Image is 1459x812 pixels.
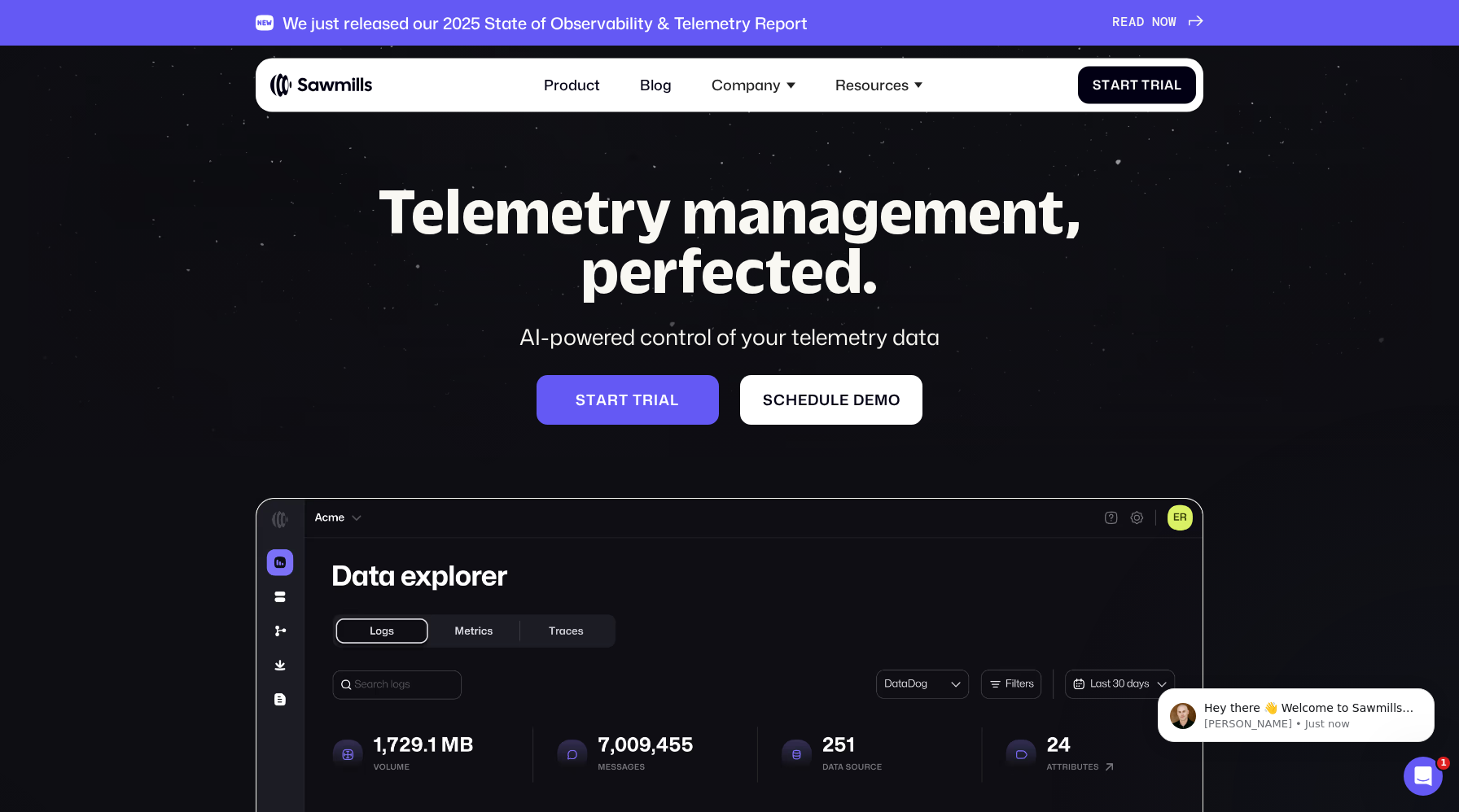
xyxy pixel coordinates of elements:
[865,391,874,409] span: e
[798,391,808,409] span: e
[1133,654,1459,768] iframe: Intercom notifications message
[1112,15,1120,30] span: R
[283,13,808,33] div: We just released our 2025 State of Observability & Telemetry Report
[659,391,670,409] span: a
[1112,15,1203,30] a: READNOW
[712,76,781,94] div: Company
[1120,15,1128,30] span: E
[71,63,281,77] p: Message from Winston, sent Just now
[786,391,798,409] span: h
[1164,77,1174,93] span: a
[763,391,773,409] span: S
[824,65,933,104] div: Resources
[654,391,659,409] span: i
[808,391,819,409] span: d
[642,391,654,409] span: r
[1152,15,1160,30] span: N
[1130,77,1139,93] span: t
[1137,15,1145,30] span: D
[1128,15,1137,30] span: A
[619,391,629,409] span: t
[342,182,1117,300] h1: Telemetry management, perfected.
[701,65,806,104] div: Company
[1093,77,1102,93] span: S
[670,391,679,409] span: l
[1160,77,1164,93] span: i
[874,391,888,409] span: m
[839,391,849,409] span: e
[633,391,642,409] span: t
[342,322,1117,353] div: AI-powered control of your telemetry data
[537,375,719,426] a: Starttrial
[586,391,596,409] span: t
[740,375,922,426] a: Scheduledemo
[1150,77,1160,93] span: r
[576,391,586,409] span: S
[629,65,682,104] a: Blog
[888,391,900,409] span: o
[596,391,607,409] span: a
[1102,77,1111,93] span: t
[1160,15,1168,30] span: O
[853,391,865,409] span: d
[532,65,611,104] a: Product
[1437,757,1450,770] span: 1
[1120,77,1130,93] span: r
[607,391,619,409] span: r
[71,47,280,141] span: Hey there 👋 Welcome to Sawmills. The smart telemetry management platform that solves cost, qualit...
[819,391,830,409] span: u
[1078,67,1196,104] a: StartTrial
[830,391,839,409] span: l
[1174,77,1182,93] span: l
[773,391,786,409] span: c
[1404,757,1443,796] iframe: Intercom live chat
[835,76,909,94] div: Resources
[1111,77,1120,93] span: a
[1141,77,1150,93] span: T
[1168,15,1176,30] span: W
